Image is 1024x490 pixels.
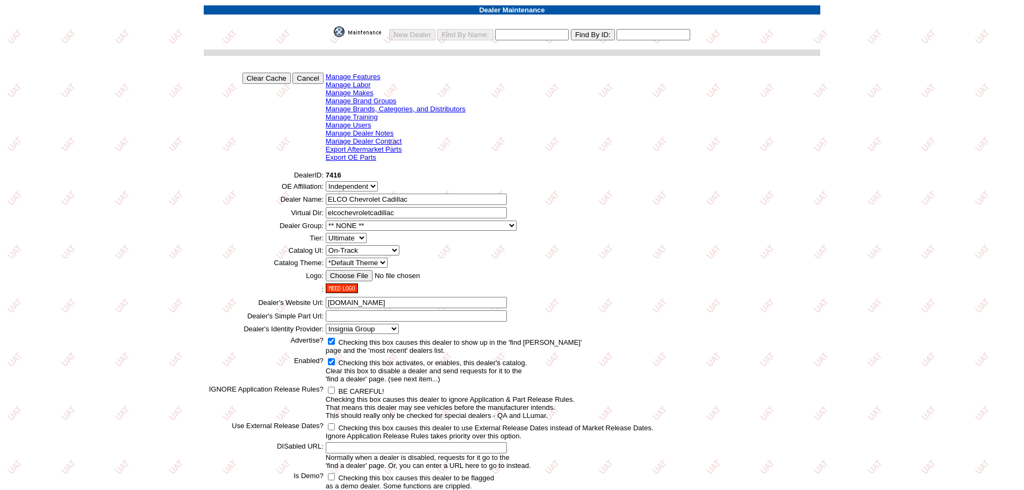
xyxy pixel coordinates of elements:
[326,73,381,81] a: Manage Features
[204,171,324,180] td: DealerID:
[292,73,324,84] input: Cancel
[204,193,324,205] td: Dealer Name:
[326,145,402,153] a: Export Aftermarket Parts
[437,29,493,40] input: Find By Name:
[326,89,374,97] a: Manage Makes
[326,105,466,113] a: Manage Brands, Categories, and Distributors
[204,232,324,244] td: Tier:
[204,220,324,231] td: Dealer Group:
[326,129,393,137] a: Manage Dealer Notes
[326,474,494,490] span: Checking this box causes this dealer to be flagged as a demo dealer. Some functions are crippled.
[204,356,324,384] td: Enabled?
[326,97,397,105] a: Manage Brand Groups
[242,73,291,84] input: Clear Cache
[326,297,507,308] input: Example: www.JoeDealer.com
[204,421,324,441] td: Use External Release Dates?
[326,121,371,129] a: Manage Users
[204,283,324,295] td: :
[204,269,324,282] td: Logo:
[326,387,575,420] span: BE CAREFUL! Checking this box causes this dealer to ignore Application & Part Release Rules. That...
[326,359,527,383] span: Checking this box activates, or enables, this dealer's catalog. Clear this box to disable a deale...
[326,153,376,161] a: Export OE Parts
[204,245,324,256] td: Catalog UI:
[204,257,324,268] td: Catalog Theme:
[204,336,324,355] td: Advertise?
[326,81,371,89] a: Manage Labor
[204,385,324,420] td: IGNORE Application Release Rules?
[326,338,582,354] span: Checking this box causes this dealer to show up in the 'find [PERSON_NAME]' page and the 'most re...
[326,424,654,440] span: Checking this box causes this dealer to use External Release Dates instead of Market Release Date...
[326,171,341,179] span: 7416
[204,5,820,15] td: Dealer Maintenance
[334,26,388,37] img: maint.gif
[326,453,531,470] span: Normally when a dealer is disabled, requests for it go to the 'find a dealer' page. Or, you can e...
[204,442,324,470] td: DISabled URL:
[204,296,324,309] td: Dealer's Website Url:
[204,181,324,192] td: OE Affiliation:
[326,137,402,145] a: Manage Dealer Contract
[326,113,378,121] a: Manage Training
[571,29,615,40] input: Find By ID:
[204,323,324,335] td: Dealer's Identity Provider:
[204,310,324,322] td: Dealer's Simple Part Url:
[326,310,507,322] input: Example: www.SimplePart.com/JoeDealer
[326,283,358,293] img: Need_logo.gif
[389,29,435,40] input: New Dealer
[204,207,324,219] td: Virtual Dir:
